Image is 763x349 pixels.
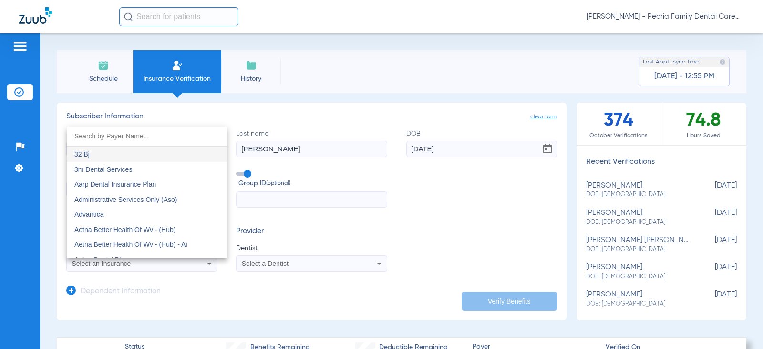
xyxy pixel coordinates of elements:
span: Aarp Dental Insurance Plan [74,180,156,188]
input: dropdown search [67,127,227,146]
span: Aetna Better Health Of Wv - (Hub) - Ai [74,241,187,248]
span: Administrative Services Only (Aso) [74,196,177,203]
span: Aetna Better Health Of Wv - (Hub) [74,226,175,233]
span: 32 Bj [74,150,90,158]
span: 3m Dental Services [74,166,132,173]
span: Advantica [74,211,103,218]
span: Aetna Dental Plans [74,256,132,264]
